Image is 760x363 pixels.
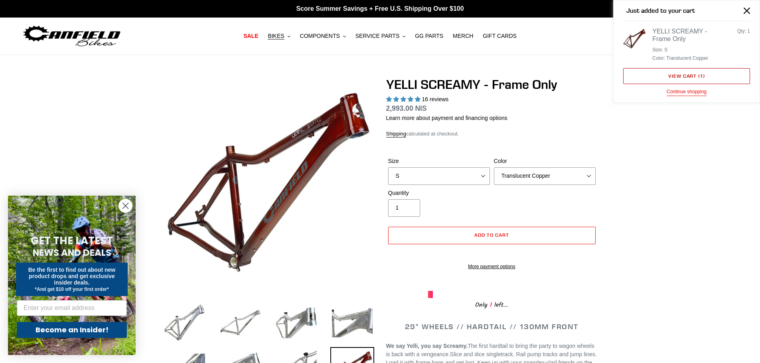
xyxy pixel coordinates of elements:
[243,33,258,39] span: SALE
[386,96,422,102] span: 5.00 stars
[483,33,517,39] span: GIFT CARDS
[386,130,598,138] div: calculated at checkout.
[118,199,132,213] button: Close dialog
[33,246,111,259] span: NEWS AND DEALS
[386,104,427,112] span: 2,993.00 NIS
[239,31,262,41] a: SALE
[388,263,596,270] a: More payment options
[386,343,468,349] b: We say Yelli, you say Screamy.
[737,28,746,34] span: Qty:
[35,286,109,292] span: *And get $10 off your first order*
[388,189,490,197] label: Quantity
[300,33,340,39] span: COMPONENTS
[274,301,318,345] img: Load image into Gallery viewer, YELLI SCREAMY - Frame Only
[386,343,594,357] span: The first hardtail to bring the party to wagon wheels is back with a vengeance.
[388,227,596,244] button: Add to cart
[488,300,494,310] span: 1
[388,157,490,165] label: Size
[738,2,756,20] button: Close
[623,7,750,21] h2: Just added to your cart
[428,298,556,310] div: Only left...
[415,33,443,39] span: GG PARTS
[652,55,714,62] li: Color: Translucent Copper
[163,301,207,345] img: Load image into Gallery viewer, YELLI SCREAMY - Frame Only
[17,300,127,316] input: Enter your email address
[474,232,509,238] span: Add to cart
[31,233,113,248] span: GET THE LATEST
[652,45,714,62] ul: Product details
[652,46,714,53] li: Size: S
[405,322,578,331] span: 29" WHEELS // HARDTAIL // 130MM FRONT
[422,96,448,102] span: 16 reviews
[219,301,263,345] img: Load image into Gallery viewer, YELLI SCREAMY - Frame Only
[623,68,750,84] a: View cart (1 item)
[268,33,284,39] span: BIKES
[351,31,409,41] button: SERVICE PARTS
[667,88,707,96] button: Continue shopping
[411,31,447,41] a: GG PARTS
[623,27,646,50] img: YELLI SCREAMY - Frame Only
[386,115,507,121] a: Learn more about payment and financing options
[22,24,122,49] img: Canfield Bikes
[700,73,703,79] span: 1 item
[386,131,407,137] a: Shipping
[17,322,127,338] button: Become an Insider!
[296,31,350,41] button: COMPONENTS
[479,31,521,41] a: GIFT CARDS
[330,301,374,345] img: Load image into Gallery viewer, YELLI SCREAMY - Frame Only
[453,33,473,39] span: MERCH
[264,31,294,41] button: BIKES
[494,157,596,165] label: Color
[449,31,477,41] a: MERCH
[386,77,598,92] h1: YELLI SCREAMY - Frame Only
[28,267,116,286] span: Be the first to find out about new product drops and get exclusive insider deals.
[747,28,750,34] span: 1
[652,27,714,43] div: YELLI SCREAMY - Frame Only
[355,33,399,39] span: SERVICE PARTS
